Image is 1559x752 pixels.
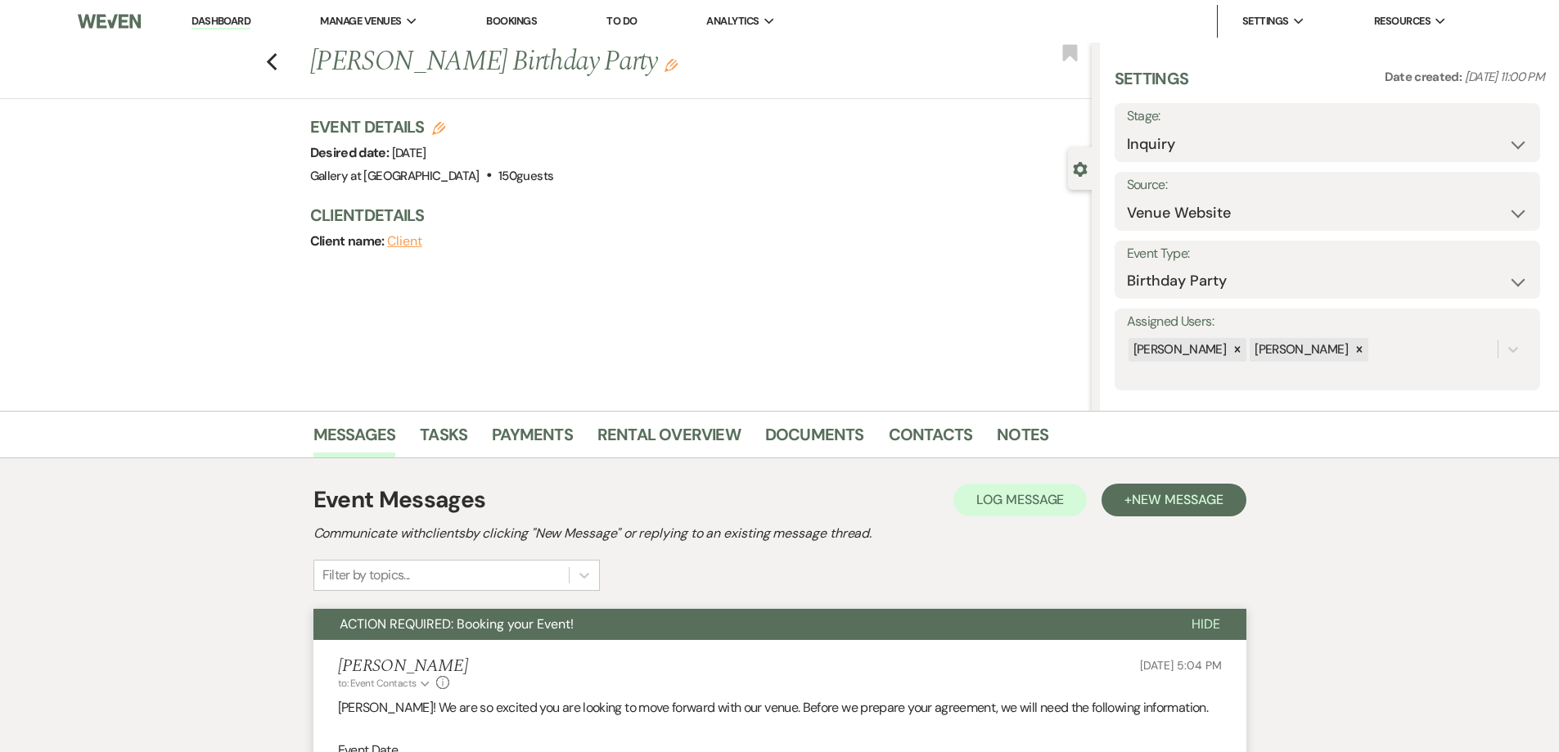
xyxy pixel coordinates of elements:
[492,421,573,457] a: Payments
[313,609,1165,640] button: ACTION REQUIRED: Booking your Event!
[310,43,929,82] h1: [PERSON_NAME] Birthday Party
[1129,338,1229,362] div: [PERSON_NAME]
[997,421,1048,457] a: Notes
[889,421,973,457] a: Contacts
[310,115,554,138] h3: Event Details
[498,168,553,184] span: 150 guests
[1374,13,1431,29] span: Resources
[1115,67,1189,103] h3: Settings
[1465,69,1544,85] span: [DATE] 11:00 PM
[953,484,1087,516] button: Log Message
[338,677,417,690] span: to: Event Contacts
[338,656,468,677] h5: [PERSON_NAME]
[765,421,864,457] a: Documents
[310,232,388,250] span: Client name:
[313,421,396,457] a: Messages
[310,168,480,184] span: Gallery at [GEOGRAPHIC_DATA]
[313,524,1246,543] h2: Communicate with clients by clicking "New Message" or replying to an existing message thread.
[191,14,250,29] a: Dashboard
[322,565,410,585] div: Filter by topics...
[1385,69,1465,85] span: Date created:
[1250,338,1350,362] div: [PERSON_NAME]
[606,14,637,28] a: To Do
[78,4,140,38] img: Weven Logo
[1127,310,1528,334] label: Assigned Users:
[320,13,401,29] span: Manage Venues
[338,697,1222,718] p: [PERSON_NAME]! We are so excited you are looking to move forward with our venue. Before we prepar...
[392,145,426,161] span: [DATE]
[1192,615,1220,633] span: Hide
[1127,105,1528,128] label: Stage:
[1073,160,1088,176] button: Close lead details
[387,235,422,248] button: Client
[420,421,467,457] a: Tasks
[338,676,432,691] button: to: Event Contacts
[597,421,741,457] a: Rental Overview
[313,483,486,517] h1: Event Messages
[1102,484,1246,516] button: +New Message
[310,204,1075,227] h3: Client Details
[340,615,574,633] span: ACTION REQUIRED: Booking your Event!
[486,14,537,28] a: Bookings
[706,13,759,29] span: Analytics
[665,57,678,72] button: Edit
[1127,173,1528,197] label: Source:
[1140,658,1221,673] span: [DATE] 5:04 PM
[976,491,1064,508] span: Log Message
[1165,609,1246,640] button: Hide
[1242,13,1289,29] span: Settings
[310,144,392,161] span: Desired date:
[1127,242,1528,266] label: Event Type:
[1132,491,1223,508] span: New Message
